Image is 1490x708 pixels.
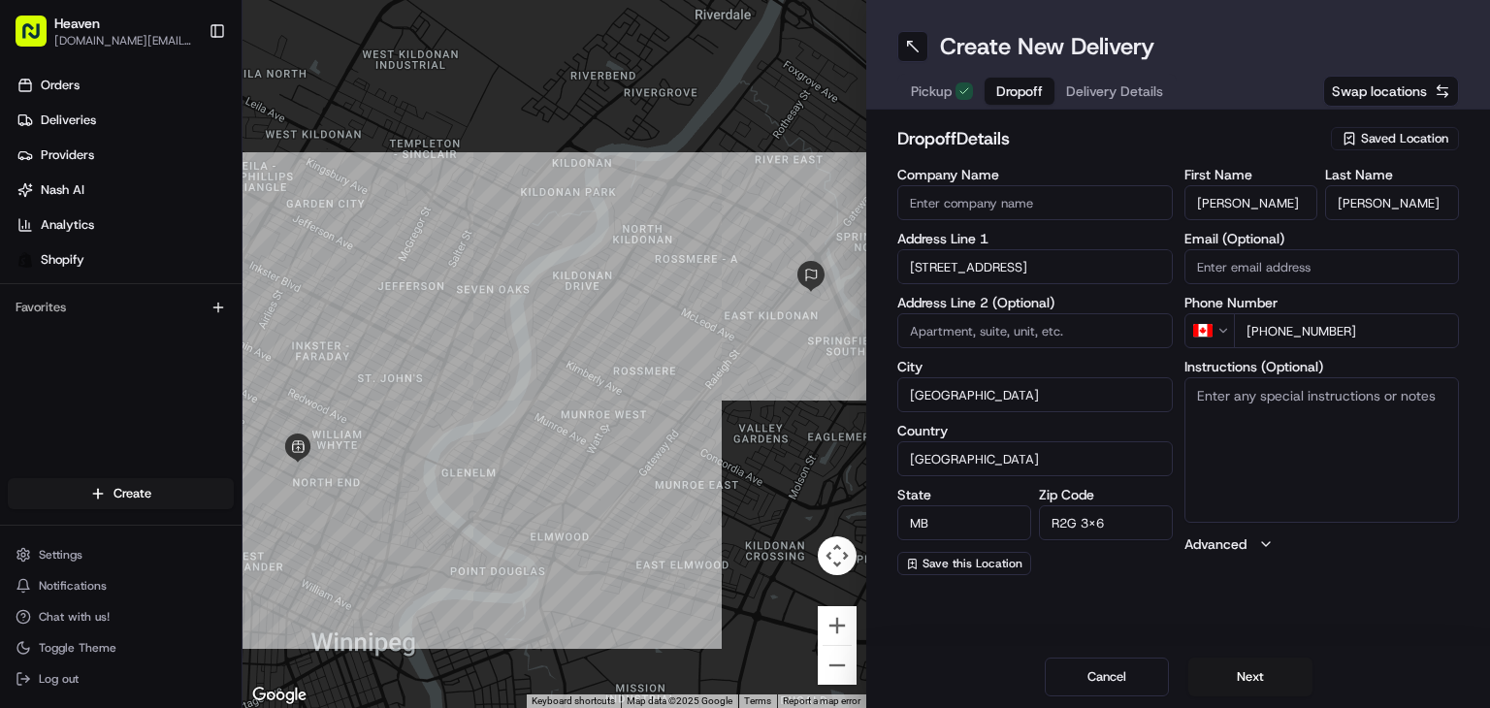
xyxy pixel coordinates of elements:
button: Heaven [54,14,100,33]
div: 💻 [164,434,179,450]
span: Saved Location [1361,130,1448,147]
div: 📗 [19,434,35,450]
span: Wisdom [PERSON_NAME] [60,352,207,368]
button: Notifications [8,572,234,599]
input: Enter zip code [1039,505,1173,540]
span: Delivery Details [1066,81,1163,101]
button: Swap locations [1323,76,1459,107]
button: Log out [8,665,234,692]
label: Last Name [1325,168,1459,181]
label: Instructions (Optional) [1184,360,1460,373]
img: 1736555255976-a54dd68f-1ca7-489b-9aae-adbdc363a1c4 [19,184,54,219]
span: Analytics [41,216,94,234]
img: 1736555255976-a54dd68f-1ca7-489b-9aae-adbdc363a1c4 [39,353,54,369]
a: 📗Knowledge Base [12,425,156,460]
label: Address Line 2 (Optional) [897,296,1173,309]
button: Cancel [1045,658,1169,696]
button: Next [1188,658,1312,696]
input: Enter company name [897,185,1173,220]
span: Providers [41,146,94,164]
span: Knowledge Base [39,433,148,452]
span: [PERSON_NAME] [60,300,157,315]
p: Welcome 👋 [19,77,353,108]
a: Orders [8,70,242,101]
span: Shopify [41,251,84,269]
div: Start new chat [87,184,318,204]
button: Chat with us! [8,603,234,630]
a: 💻API Documentation [156,425,319,460]
input: Enter state [897,505,1031,540]
a: Deliveries [8,105,242,136]
button: Save this Location [897,552,1031,575]
span: Deliveries [41,112,96,129]
label: Company Name [897,168,1173,181]
span: Chat with us! [39,609,110,625]
button: Keyboard shortcuts [532,694,615,708]
img: 8016278978528_b943e370aa5ada12b00a_72.png [41,184,76,219]
input: Enter city [897,377,1173,412]
img: Brigitte Vinadas [19,281,50,312]
span: API Documentation [183,433,311,452]
span: Map data ©2025 Google [627,695,732,706]
img: Google [247,683,311,708]
label: Email (Optional) [1184,232,1460,245]
label: Country [897,424,1173,437]
label: City [897,360,1173,373]
div: Past conversations [19,251,130,267]
span: Log out [39,671,79,687]
span: Toggle Theme [39,640,116,656]
h2: dropoff Details [897,125,1319,152]
span: Dropoff [996,81,1043,101]
input: Enter address [897,249,1173,284]
label: State [897,488,1031,501]
a: Terms (opens in new tab) [744,695,771,706]
img: Wisdom Oko [19,334,50,371]
span: Create [113,485,151,502]
img: Shopify logo [17,252,33,268]
span: 10 авг. [172,300,214,315]
span: Orders [41,77,80,94]
button: Heaven[DOMAIN_NAME][EMAIL_ADDRESS][DOMAIN_NAME] [8,8,201,54]
label: Advanced [1184,534,1247,554]
button: Settings [8,541,234,568]
a: Analytics [8,209,242,241]
input: Enter last name [1325,185,1459,220]
span: • [211,352,217,368]
input: Enter email address [1184,249,1460,284]
a: Providers [8,140,242,171]
div: We're available if you need us! [87,204,267,219]
span: Settings [39,547,82,563]
span: • [161,300,168,315]
input: Enter first name [1184,185,1318,220]
label: Address Line 1 [897,232,1173,245]
a: Open this area in Google Maps (opens a new window) [247,683,311,708]
span: Swap locations [1332,81,1427,101]
button: Saved Location [1331,125,1459,152]
span: 26 июн. [221,352,269,368]
a: Report a map error [783,695,860,706]
button: Zoom out [818,646,857,685]
input: Enter country [897,441,1173,476]
span: Nash AI [41,181,84,199]
button: [DOMAIN_NAME][EMAIL_ADDRESS][DOMAIN_NAME] [54,33,193,48]
button: See all [301,247,353,271]
button: Toggle Theme [8,634,234,661]
input: Apartment, suite, unit, etc. [897,313,1173,348]
img: Nash [19,18,58,57]
img: 1736555255976-a54dd68f-1ca7-489b-9aae-adbdc363a1c4 [39,301,54,316]
a: Powered byPylon [137,479,235,495]
button: Map camera controls [818,536,857,575]
input: Enter phone number [1234,313,1460,348]
button: Advanced [1184,534,1460,554]
div: Favorites [8,292,234,323]
button: Start new chat [330,190,353,213]
span: Notifications [39,578,107,594]
input: Clear [50,124,320,145]
a: Shopify [8,244,242,275]
span: Pylon [193,480,235,495]
a: Nash AI [8,175,242,206]
span: Save this Location [923,556,1022,571]
label: Zip Code [1039,488,1173,501]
